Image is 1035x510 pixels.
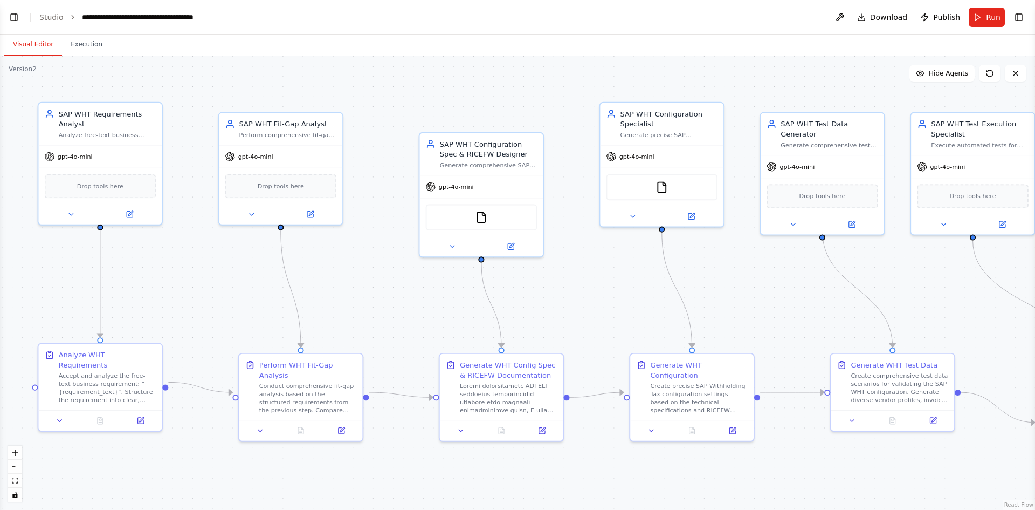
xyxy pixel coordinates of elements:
[480,425,523,437] button: No output available
[123,414,158,426] button: Open in side panel
[282,208,339,220] button: Open in side panel
[823,219,880,230] button: Open in side panel
[38,343,163,432] div: Analyze WHT RequirementsAccept and analyze the free-text business requirement: "{requirement_text...
[969,8,1005,27] button: Run
[909,65,975,82] button: Hide Agents
[482,241,539,253] button: Open in side panel
[1011,10,1026,25] button: Show right sidebar
[259,382,356,414] div: Conduct comprehensive fit-gap analysis based on the structured requirements from the previous ste...
[656,181,668,193] img: FileReadTool
[460,382,557,414] div: Loremi dolorsitametc ADI ELI seddoeius temporincidid utlabore etdo magnaali enimadminimve quisn, ...
[1004,502,1033,508] a: React Flow attribution
[59,372,156,404] div: Accept and analyze the free-text business requirement: "{requirement_text}". Structure the requir...
[8,446,22,460] button: zoom in
[439,353,564,442] div: Generate WHT Config Spec & RICEFW DocumentationLoremi dolorsitametc ADI ELI seddoeius temporincid...
[59,109,156,129] div: SAP WHT Requirements Analyst
[8,488,22,502] button: toggle interactivity
[77,181,123,192] span: Drop tools here
[369,387,433,403] g: Edge from e72ed3a6-e16e-4831-b1cf-6fd76fbcac95 to 48804965-f322-4859-9826-c4e23a69c261
[6,10,22,25] button: Show left sidebar
[933,12,960,23] span: Publish
[620,109,717,129] div: SAP WHT Configuration Specialist
[929,69,968,78] span: Hide Agents
[931,141,1028,149] div: Execute automated tests for SAP Withholding Tax configuration using test data scenarios and calcu...
[324,425,358,437] button: Open in side panel
[218,112,343,225] div: SAP WHT Fit-Gap AnalystPerform comprehensive fit-gap analysis between business requirements and S...
[986,12,1000,23] span: Run
[650,382,747,414] div: Create precise SAP Withholding Tax configuration settings based on the technical specifications a...
[779,162,815,171] span: gpt-4o-mini
[59,350,156,370] div: Analyze WHT Requirements
[851,372,948,404] div: Create comprehensive test data scenarios for validating the SAP WHT configuration. Generate diver...
[663,210,720,222] button: Open in side panel
[715,425,750,437] button: Open in side panel
[38,102,163,226] div: SAP WHT Requirements AnalystAnalyze free-text business requirements for SAP Withholding Tax autom...
[781,119,878,139] div: SAP WHT Test Data Generator
[853,8,912,27] button: Download
[851,360,937,370] div: Generate WHT Test Data
[280,425,322,437] button: No output available
[239,131,336,139] div: Perform comprehensive fit-gap analysis between business requirements and SAP standard WHT functio...
[870,12,908,23] span: Download
[238,153,273,161] span: gpt-4o-mini
[439,183,474,191] span: gpt-4o-mini
[619,153,654,161] span: gpt-4o-mini
[599,102,724,228] div: SAP WHT Configuration SpecialistGenerate precise SAP Withholding Tax configuration settings in YA...
[440,139,537,159] div: SAP WHT Configuration Spec & RICEFW Designer
[475,212,487,223] img: FileReadTool
[629,353,755,442] div: Generate WHT ConfigurationCreate precise SAP Withholding Tax configuration settings based on the ...
[101,208,158,220] button: Open in side panel
[4,33,62,56] button: Visual Editor
[58,153,93,161] span: gpt-4o-mini
[39,13,64,22] a: Studio
[650,360,747,380] div: Generate WHT Configuration
[931,119,1028,139] div: SAP WHT Test Execution Specialist
[59,131,156,139] div: Analyze free-text business requirements for SAP Withholding Tax automation and structure them int...
[95,230,106,337] g: Edge from 25e35520-a864-4877-929a-c0f219e29615 to 7523d10f-c9ac-4824-baa5-6b9eb8e0ada2
[9,65,37,73] div: Version 2
[916,8,964,27] button: Publish
[570,387,624,403] g: Edge from 48804965-f322-4859-9826-c4e23a69c261 to 59fb576d-0266-49ce-aba3-f5ff9e44fed2
[974,219,1030,230] button: Open in side panel
[8,460,22,474] button: zoom out
[525,425,559,437] button: Open in side panel
[258,181,304,192] span: Drop tools here
[259,360,356,380] div: Perform WHT Fit-Gap Analysis
[950,191,996,201] span: Drop tools here
[671,425,713,437] button: No output available
[8,446,22,502] div: React Flow controls
[871,414,914,426] button: No output available
[238,353,364,442] div: Perform WHT Fit-Gap AnalysisConduct comprehensive fit-gap analysis based on the structured requir...
[620,131,717,139] div: Generate precise SAP Withholding Tax configuration settings in YAML format with specific Tcodes, ...
[760,112,885,235] div: SAP WHT Test Data GeneratorGenerate comprehensive test data scenarios for SAP Withholding Tax aut...
[275,230,306,348] g: Edge from 2d6dbc96-7e8b-4b18-9c2a-046c16be4de2 to e72ed3a6-e16e-4831-b1cf-6fd76fbcac95
[760,387,824,398] g: Edge from 59fb576d-0266-49ce-aba3-f5ff9e44fed2 to 87409923-7149-4891-8fc6-6fa18076367f
[440,161,537,169] div: Generate comprehensive SAP WHT technical configuration specifications with detailed T-codes, tabl...
[239,119,336,129] div: SAP WHT Fit-Gap Analyst
[916,414,950,426] button: Open in side panel
[39,12,194,23] nav: breadcrumb
[781,141,878,149] div: Generate comprehensive test data scenarios for SAP Withholding Tax automation including vendor da...
[799,191,845,201] span: Drop tools here
[419,132,544,258] div: SAP WHT Configuration Spec & RICEFW DesignerGenerate comprehensive SAP WHT technical configuratio...
[817,230,898,348] g: Edge from 6f4c945d-f221-4c24-aa86-441ae76a6099 to 87409923-7149-4891-8fc6-6fa18076367f
[460,360,557,380] div: Generate WHT Config Spec & RICEFW Documentation
[830,353,955,432] div: Generate WHT Test DataCreate comprehensive test data scenarios for validating the SAP WHT configu...
[657,233,696,348] g: Edge from ddea072c-865b-4523-a6f0-7a0a9439a3ce to 59fb576d-0266-49ce-aba3-f5ff9e44fed2
[961,387,1035,427] g: Edge from 87409923-7149-4891-8fc6-6fa18076367f to a3a73d79-ca17-48f0-bfd9-12caefefcd51
[930,162,965,171] span: gpt-4o-mini
[168,377,232,397] g: Edge from 7523d10f-c9ac-4824-baa5-6b9eb8e0ada2 to e72ed3a6-e16e-4831-b1cf-6fd76fbcac95
[62,33,111,56] button: Execution
[8,474,22,488] button: fit view
[79,414,121,426] button: No output available
[477,263,507,348] g: Edge from c56229cd-8953-4066-b8f5-ff254d3a529b to 48804965-f322-4859-9826-c4e23a69c261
